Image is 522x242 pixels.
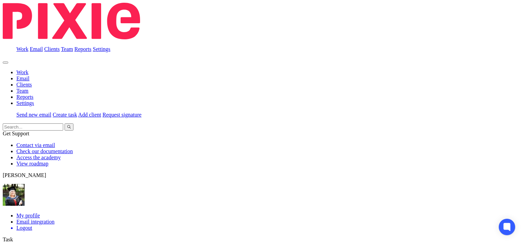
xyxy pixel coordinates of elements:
a: Settings [16,100,34,106]
img: Pixie [3,3,140,39]
input: Search [3,123,63,131]
a: Create task [53,112,77,118]
a: Work [16,69,28,75]
a: My profile [16,213,40,218]
a: Clients [16,82,32,88]
a: Work [16,46,28,52]
a: Send new email [16,112,51,118]
a: Team [61,46,73,52]
a: Request signature [102,112,141,118]
a: Reports [74,46,92,52]
a: Check our documentation [16,148,73,154]
a: Email [16,76,29,81]
a: Logout [16,225,519,231]
a: Settings [93,46,111,52]
span: Logout [16,225,32,231]
span: Get Support [3,131,29,136]
a: View roadmap [16,161,49,166]
a: Clients [44,46,59,52]
a: Contact via email [16,142,55,148]
a: Email [30,46,43,52]
p: [PERSON_NAME] [3,172,519,178]
a: Reports [16,94,33,100]
img: Jade.jpeg [3,184,25,206]
a: Add client [78,112,101,118]
a: Access the academy [16,154,61,160]
a: Email integration [16,219,55,225]
a: Team [16,88,28,94]
button: Search [65,123,73,131]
